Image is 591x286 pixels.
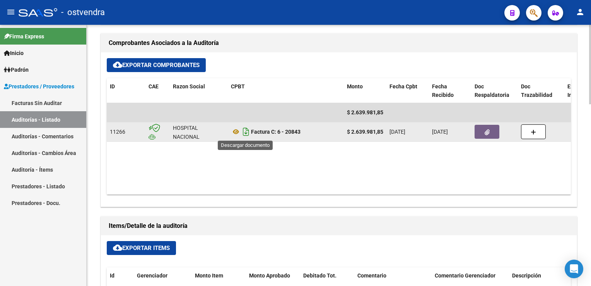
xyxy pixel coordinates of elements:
span: CAE [149,83,159,90]
span: Comentario Gerenciador [435,272,495,279]
span: CPBT [231,83,245,90]
datatable-header-cell: CPBT [228,78,344,104]
datatable-header-cell: Fecha Cpbt [386,78,429,104]
i: Descargar documento [241,126,251,138]
mat-icon: person [576,7,585,17]
span: - ostvendra [61,4,105,21]
span: 11266 [110,129,125,135]
span: Doc Trazabilidad [521,83,552,98]
span: Razon Social [173,83,205,90]
span: Gerenciador [137,272,167,279]
h1: Comprobantes Asociados a la Auditoría [109,37,569,49]
span: Doc Respaldatoria [475,83,509,98]
span: Monto [347,83,363,90]
span: Prestadores / Proveedores [4,82,74,91]
mat-icon: menu [6,7,15,17]
strong: $ 2.639.981,85 [347,129,383,135]
span: Exportar Items [113,245,170,252]
span: [DATE] [432,129,448,135]
datatable-header-cell: ID [107,78,145,104]
mat-icon: cloud_download [113,243,122,252]
span: Id [110,272,114,279]
div: HOSPITAL NACIONAL PROFESOR [PERSON_NAME] [173,124,225,159]
span: [DATE] [389,129,405,135]
span: Exportar Comprobantes [113,62,200,69]
span: Expte. Interno [567,83,585,98]
span: Firma Express [4,32,44,41]
div: Open Intercom Messenger [565,260,583,278]
span: ID [110,83,115,90]
button: Exportar Comprobantes [107,58,206,72]
span: Padrón [4,65,29,74]
span: Descripción [512,272,541,279]
button: Exportar Items [107,241,176,255]
datatable-header-cell: Doc Trazabilidad [518,78,564,104]
mat-icon: cloud_download [113,60,122,69]
span: Monto Aprobado [249,272,290,279]
datatable-header-cell: Monto [344,78,386,104]
span: Fecha Recibido [432,83,454,98]
datatable-header-cell: Fecha Recibido [429,78,471,104]
datatable-header-cell: Doc Respaldatoria [471,78,518,104]
span: Comentario [357,272,386,279]
strong: Factura C: 6 - 20843 [251,129,301,135]
span: Debitado Tot. [303,272,336,279]
h1: Items/Detalle de la auditoría [109,220,569,232]
datatable-header-cell: CAE [145,78,170,104]
span: Inicio [4,49,24,57]
span: $ 2.639.981,85 [347,109,383,115]
datatable-header-cell: Razon Social [170,78,228,104]
span: Monto Item [195,272,223,279]
span: Fecha Cpbt [389,83,417,90]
